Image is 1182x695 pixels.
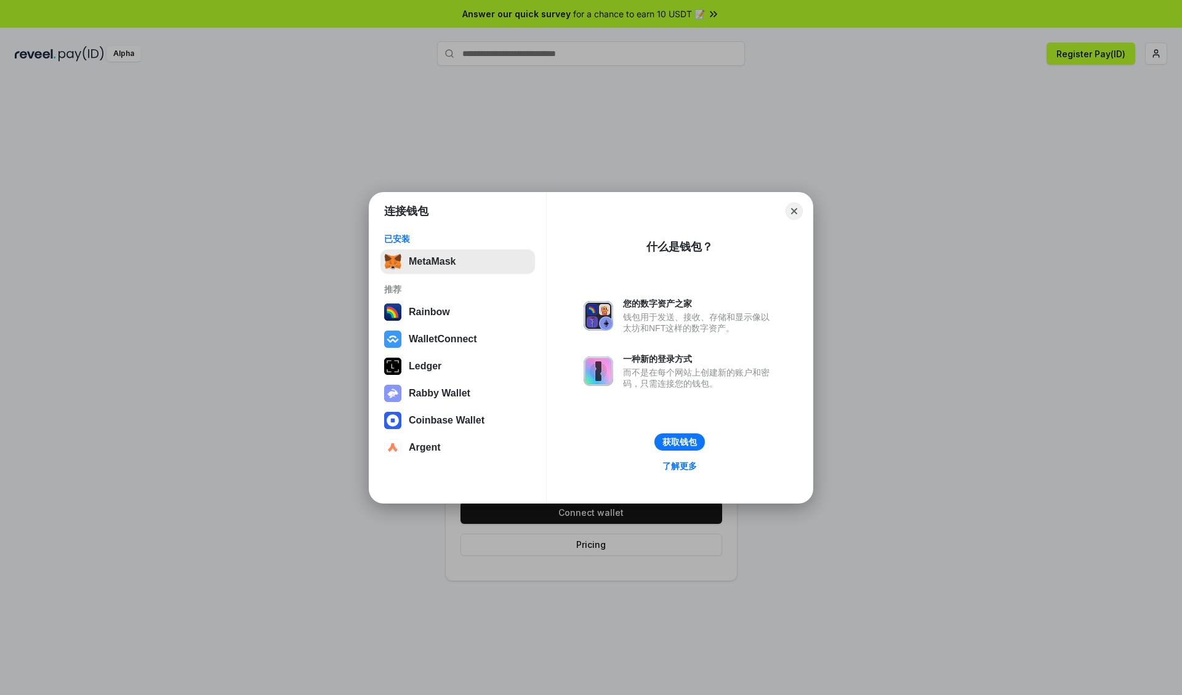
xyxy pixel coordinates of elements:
[646,239,713,254] div: 什么是钱包？
[623,298,776,309] div: 您的数字资产之家
[384,233,531,244] div: 已安装
[380,300,535,324] button: Rainbow
[380,354,535,379] button: Ledger
[409,388,470,399] div: Rabby Wallet
[623,311,776,334] div: 钱包用于发送、接收、存储和显示像以太坊和NFT这样的数字资产。
[623,353,776,364] div: 一种新的登录方式
[409,442,441,453] div: Argent
[384,439,401,456] img: svg+xml,%3Csvg%20width%3D%2228%22%20height%3D%2228%22%20viewBox%3D%220%200%2028%2028%22%20fill%3D...
[384,204,428,219] h1: 连接钱包
[384,303,401,321] img: svg+xml,%3Csvg%20width%3D%22120%22%20height%3D%22120%22%20viewBox%3D%220%200%20120%20120%22%20fil...
[654,433,705,451] button: 获取钱包
[384,412,401,429] img: svg+xml,%3Csvg%20width%3D%2228%22%20height%3D%2228%22%20viewBox%3D%220%200%2028%2028%22%20fill%3D...
[380,327,535,352] button: WalletConnect
[380,249,535,274] button: MetaMask
[409,256,456,267] div: MetaMask
[786,203,803,220] button: Close
[384,284,531,295] div: 推荐
[409,361,441,372] div: Ledger
[380,381,535,406] button: Rabby Wallet
[409,307,450,318] div: Rainbow
[662,436,697,448] div: 获取钱包
[623,367,776,389] div: 而不是在每个网站上创建新的账户和密码，只需连接您的钱包。
[409,415,484,426] div: Coinbase Wallet
[584,356,613,386] img: svg+xml,%3Csvg%20xmlns%3D%22http%3A%2F%2Fwww.w3.org%2F2000%2Fsvg%22%20fill%3D%22none%22%20viewBox...
[380,408,535,433] button: Coinbase Wallet
[384,331,401,348] img: svg+xml,%3Csvg%20width%3D%2228%22%20height%3D%2228%22%20viewBox%3D%220%200%2028%2028%22%20fill%3D...
[384,358,401,375] img: svg+xml,%3Csvg%20xmlns%3D%22http%3A%2F%2Fwww.w3.org%2F2000%2Fsvg%22%20width%3D%2228%22%20height%3...
[409,334,477,345] div: WalletConnect
[584,301,613,331] img: svg+xml,%3Csvg%20xmlns%3D%22http%3A%2F%2Fwww.w3.org%2F2000%2Fsvg%22%20fill%3D%22none%22%20viewBox...
[380,435,535,460] button: Argent
[662,460,697,472] div: 了解更多
[384,385,401,402] img: svg+xml,%3Csvg%20xmlns%3D%22http%3A%2F%2Fwww.w3.org%2F2000%2Fsvg%22%20fill%3D%22none%22%20viewBox...
[655,458,704,474] a: 了解更多
[384,253,401,270] img: svg+xml,%3Csvg%20fill%3D%22none%22%20height%3D%2233%22%20viewBox%3D%220%200%2035%2033%22%20width%...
